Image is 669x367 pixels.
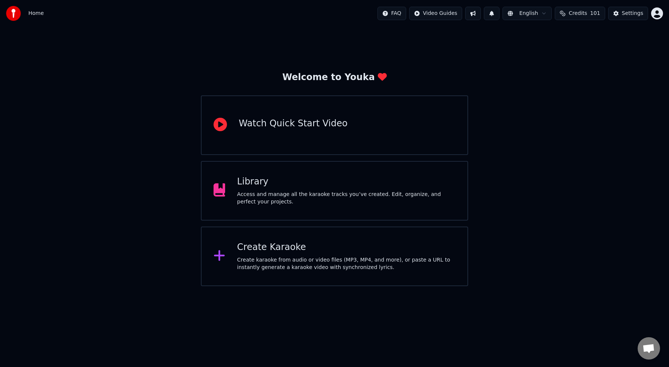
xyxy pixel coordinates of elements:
div: Access and manage all the karaoke tracks you’ve created. Edit, organize, and perfect your projects. [237,191,455,206]
div: Create Karaoke [237,241,455,253]
img: youka [6,6,21,21]
button: FAQ [377,7,406,20]
div: Welcome to Youka [282,72,387,83]
div: Watch Quick Start Video [239,118,348,130]
span: Credits [569,10,587,17]
span: 101 [590,10,600,17]
div: Create karaoke from audio or video files (MP3, MP4, and more), or paste a URL to instantly genera... [237,256,455,271]
nav: breadcrumb [28,10,44,17]
span: Home [28,10,44,17]
button: Credits101 [555,7,605,20]
a: Open chat [638,337,660,360]
div: Settings [622,10,643,17]
button: Video Guides [409,7,462,20]
button: Settings [608,7,648,20]
div: Library [237,176,455,188]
